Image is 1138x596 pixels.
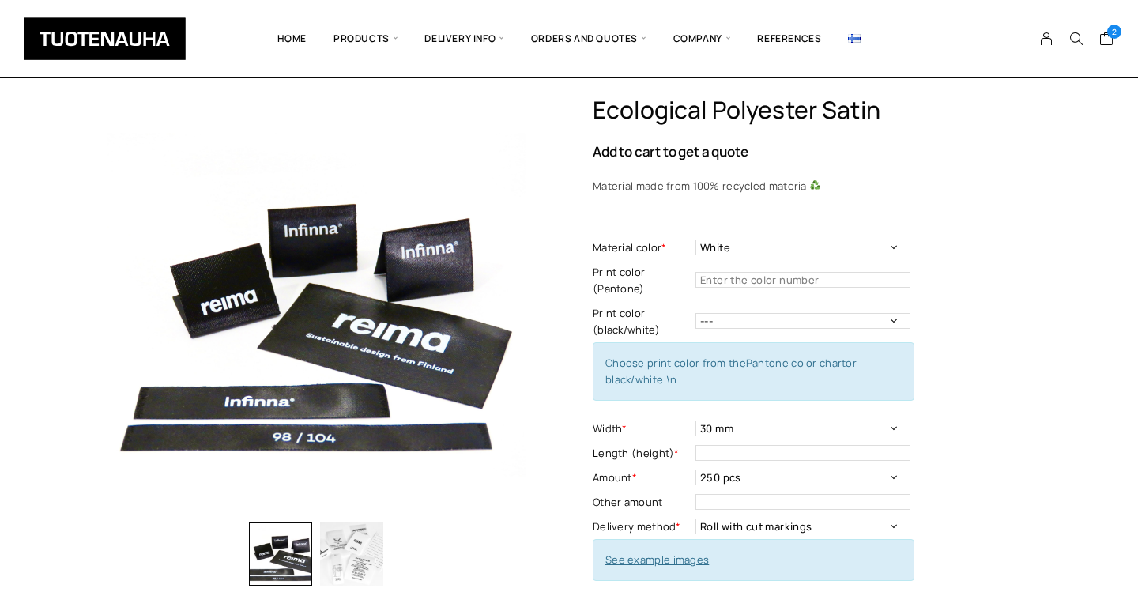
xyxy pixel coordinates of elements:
[593,445,691,462] label: Length (height)
[593,494,691,511] label: Other amount
[518,12,660,66] span: Orders and quotes
[746,356,846,370] a: Pantone color chart
[264,12,320,66] a: Home
[848,34,861,43] img: Suomi
[810,180,820,190] img: ♻️
[593,96,1031,125] h1: Ecological polyester satin
[1061,32,1091,46] button: Search
[1099,31,1114,50] a: Cart
[660,12,744,66] span: Company
[695,272,910,288] input: Enter the color number
[605,356,857,387] span: Choose print color from the or black/white.\n
[593,240,691,256] label: Material color
[593,305,691,338] label: Print color (black/white)
[744,12,835,66] a: References
[593,145,1031,158] p: Add to cart to get a quote
[593,264,691,297] label: Print color (Pantone)
[320,12,411,66] span: Products
[593,470,691,486] label: Amount
[605,553,709,567] a: See example images
[1031,32,1062,46] a: My Account
[593,421,691,437] label: Width
[24,17,186,60] img: Tuotenauha Oy
[593,519,691,535] label: Delivery method
[107,96,526,515] img: b7c32725-09ce-47bb-a0e3-3e9b7acc3c9a
[593,178,1031,194] h5: Material made from 100% recycled material
[411,12,517,66] span: Delivery info
[320,522,383,586] img: Ecological polyester satin 2
[1107,25,1121,39] span: 2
